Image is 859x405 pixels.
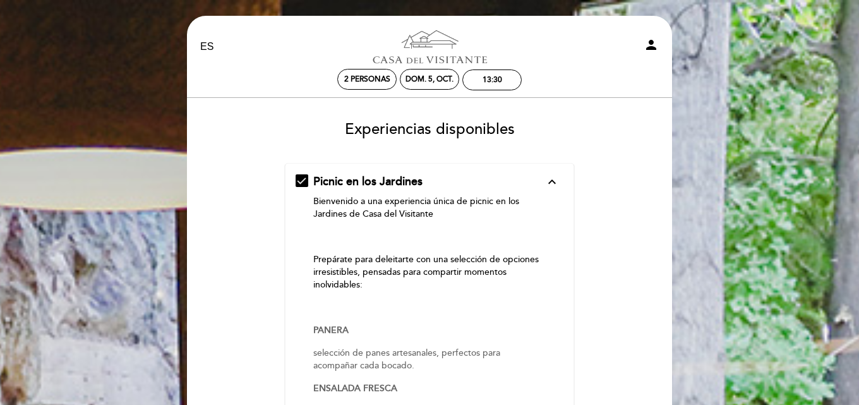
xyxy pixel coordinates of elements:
[313,253,545,291] p: Prepárate para deleitarte con una selección de opciones irresistibles, pensadas para compartir mo...
[351,30,508,64] a: Casa del Visitante de Bodega [GEOGRAPHIC_DATA][PERSON_NAME]
[644,37,659,52] i: person
[345,120,515,138] span: Experiencias disponibles
[541,174,563,190] button: expand_less
[483,75,502,85] div: 13:30
[644,37,659,57] button: person
[313,348,500,371] span: selección de panes artesanales, perfectos para acompañar cada bocado.
[344,75,390,84] span: 2 personas
[405,75,454,84] div: dom. 5, oct.
[313,325,349,335] strong: PANERA
[313,174,423,188] span: Picnic en los Jardines
[313,383,397,394] strong: ENSALADA FRESCA
[544,174,560,190] i: expand_less
[313,195,545,221] p: Bienvenido a una experiencia única de picnic en los Jardines de Casa del Visitante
